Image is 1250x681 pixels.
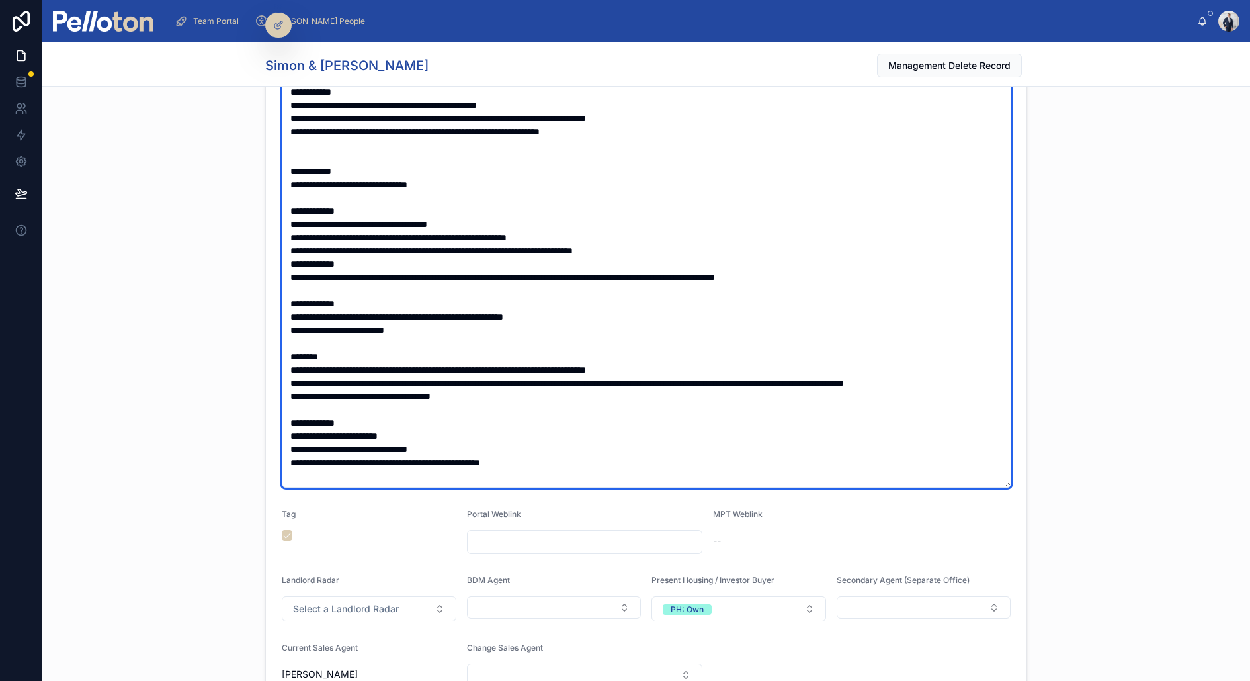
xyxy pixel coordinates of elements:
span: -- [713,534,721,547]
img: App logo [53,11,153,32]
span: Select a Landlord Radar [293,602,399,615]
span: Change Sales Agent [467,643,543,653]
button: Management Delete Record [877,54,1022,77]
span: MPT Weblink [713,509,763,519]
button: Select Button [651,596,826,621]
div: PH: Own [671,604,704,615]
span: [PERSON_NAME] [282,668,456,681]
span: BDM Agent [467,575,510,585]
span: Landlord Radar [282,575,339,585]
a: [PERSON_NAME] People [251,9,374,33]
span: Current Sales Agent [282,643,358,653]
button: Select Button [282,596,456,621]
span: Portal Weblink [467,509,521,519]
button: Select Button [467,596,642,619]
span: Management Delete Record [888,59,1011,72]
span: Tag [282,509,296,519]
span: Present Housing / Investor Buyer [651,575,774,585]
span: Team Portal [193,16,239,26]
button: Select Button [837,596,1011,619]
h1: Simon & [PERSON_NAME] [265,56,429,75]
a: Team Portal [171,9,248,33]
div: scrollable content [164,7,1197,36]
button: Unselect PH_OWN [663,602,712,615]
span: [PERSON_NAME] People [273,16,365,26]
span: Secondary Agent (Separate Office) [837,575,970,585]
